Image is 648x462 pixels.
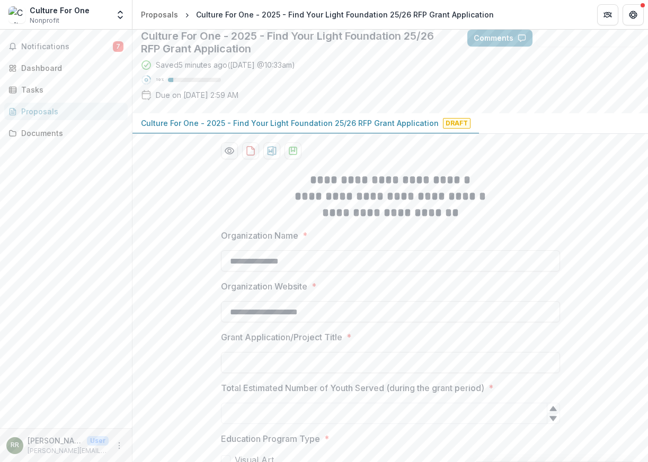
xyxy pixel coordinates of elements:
div: Proposals [141,9,178,20]
div: Saved 5 minutes ago ( [DATE] @ 10:33am ) [156,59,295,70]
button: download-proposal [263,142,280,159]
div: Dashboard [21,62,119,74]
p: Organization Website [221,280,307,293]
p: [PERSON_NAME] [28,435,83,446]
p: Total Estimated Number of Youth Served (during the grant period) [221,382,484,394]
div: Culture For One [30,5,90,16]
span: 7 [113,41,123,52]
button: Get Help [623,4,644,25]
a: Tasks [4,81,128,98]
div: Proposals [21,106,119,117]
p: Culture For One - 2025 - Find Your Light Foundation 25/26 RFP Grant Application [141,117,439,129]
button: Notifications7 [4,38,128,55]
a: Proposals [137,7,182,22]
button: Preview 84b276c5-3cf1-4b67-8b79-019d99073b69-0.pdf [221,142,238,159]
img: Culture For One [8,6,25,23]
button: Open entity switcher [113,4,128,25]
p: Organization Name [221,229,298,242]
button: Comments [467,30,532,47]
p: 10 % [156,76,164,84]
button: download-proposal [285,142,301,159]
a: Documents [4,124,128,142]
p: Grant Application/Project Title [221,331,342,343]
div: Tasks [21,84,119,95]
p: User [87,436,109,446]
p: [PERSON_NAME][EMAIL_ADDRESS][DOMAIN_NAME] [28,446,109,456]
span: Notifications [21,42,113,51]
a: Dashboard [4,59,128,77]
button: More [113,439,126,452]
p: Due on [DATE] 2:59 AM [156,89,238,101]
div: Culture For One - 2025 - Find Your Light Foundation 25/26 RFP Grant Application [196,9,494,20]
p: Education Program Type [221,432,320,445]
button: Partners [597,4,618,25]
button: Answer Suggestions [537,30,640,47]
span: Draft [443,118,471,129]
span: Nonprofit [30,16,59,25]
nav: breadcrumb [137,7,498,22]
div: Randi Rossignol [11,442,19,449]
div: Documents [21,128,119,139]
a: Proposals [4,103,128,120]
button: download-proposal [242,142,259,159]
h2: Culture For One - 2025 - Find Your Light Foundation 25/26 RFP Grant Application [141,30,450,55]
